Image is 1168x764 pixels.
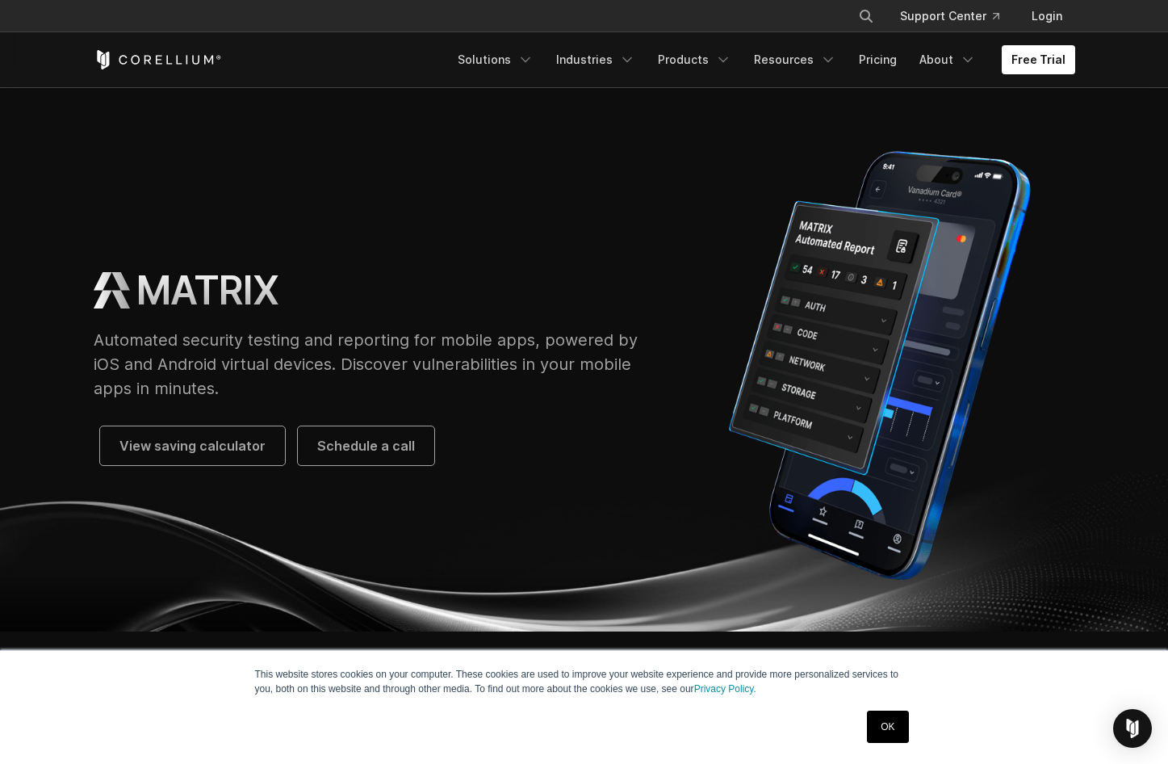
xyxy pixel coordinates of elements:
[94,272,130,309] img: MATRIX Logo
[546,45,645,74] a: Industries
[839,2,1075,31] div: Navigation Menu
[1019,2,1075,31] a: Login
[448,45,543,74] a: Solutions
[1002,45,1075,74] a: Free Trial
[852,2,881,31] button: Search
[448,45,1075,74] div: Navigation Menu
[298,426,434,465] a: Schedule a call
[684,139,1074,592] img: Corellium MATRIX automated report on iPhone showing app vulnerability test results across securit...
[744,45,846,74] a: Resources
[255,667,914,696] p: This website stores cookies on your computer. These cookies are used to improve your website expe...
[100,426,285,465] a: View saving calculator
[867,711,908,743] a: OK
[317,436,415,455] span: Schedule a call
[694,683,756,695] a: Privacy Policy.
[648,45,741,74] a: Products
[119,436,266,455] span: View saving calculator
[910,45,986,74] a: About
[94,328,653,401] p: Automated security testing and reporting for mobile apps, powered by iOS and Android virtual devi...
[1113,709,1152,748] div: Open Intercom Messenger
[136,267,278,315] h1: MATRIX
[887,2,1012,31] a: Support Center
[94,50,222,69] a: Corellium Home
[849,45,906,74] a: Pricing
